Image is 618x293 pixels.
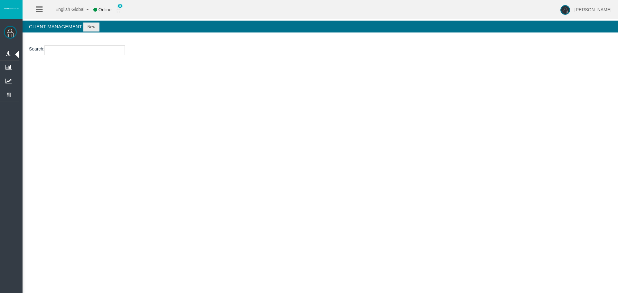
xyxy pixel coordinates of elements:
[98,7,111,12] span: Online
[116,7,121,13] img: user_small.png
[83,23,99,32] button: New
[3,7,19,10] img: logo.svg
[29,45,612,55] p: :
[117,4,123,8] span: 0
[29,24,82,29] span: Client Management
[29,45,43,53] label: Search
[560,5,570,15] img: user-image
[575,7,612,12] span: [PERSON_NAME]
[47,7,84,12] span: English Global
